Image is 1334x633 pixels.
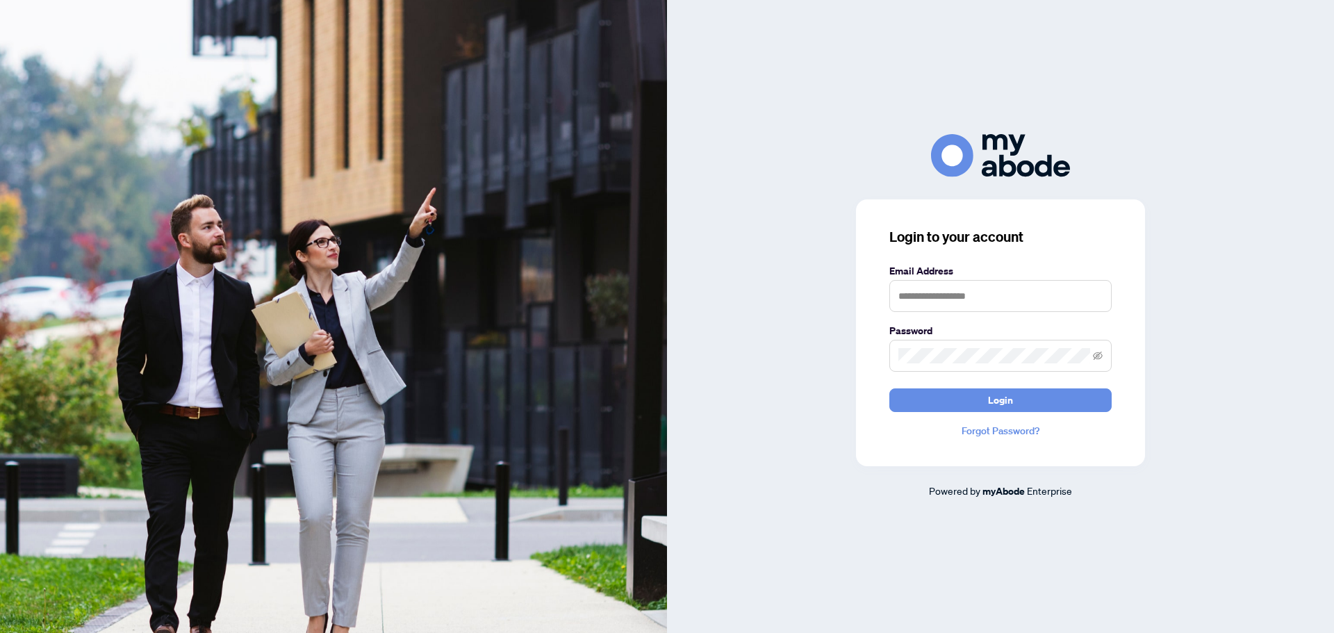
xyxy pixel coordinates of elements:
[889,263,1112,279] label: Email Address
[982,484,1025,499] a: myAbode
[988,389,1013,411] span: Login
[889,388,1112,412] button: Login
[889,423,1112,438] a: Forgot Password?
[889,227,1112,247] h3: Login to your account
[1093,351,1103,361] span: eye-invisible
[889,323,1112,338] label: Password
[931,134,1070,176] img: ma-logo
[1027,484,1072,497] span: Enterprise
[929,484,980,497] span: Powered by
